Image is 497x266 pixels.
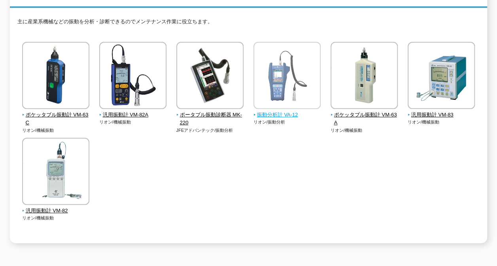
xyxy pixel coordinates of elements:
[331,127,398,134] p: リオン/機械振動
[408,103,475,119] a: 汎用振動計 VM-83
[99,119,167,126] p: リオン/機械振動
[408,42,475,111] img: 汎用振動計 VM-83
[176,127,244,134] p: JFEアドバンテック/振動分析
[99,111,167,119] span: 汎用振動計 VM-82A
[253,103,321,119] a: 振動分析計 VA-12
[22,103,90,127] a: ポケッタブル振動計 VM-63C
[22,138,89,207] img: 汎用振動計 VM-82
[331,42,398,111] img: ポケッタブル振動計 VM-63A
[253,111,321,119] span: 振動分析計 VA-12
[331,111,398,127] span: ポケッタブル振動計 VM-63A
[22,199,90,215] a: 汎用振動計 VM-82
[22,111,90,127] span: ポケッタブル振動計 VM-63C
[22,42,89,111] img: ポケッタブル振動計 VM-63C
[99,103,167,119] a: 汎用振動計 VM-82A
[22,215,90,221] p: リオン/機械振動
[17,18,480,30] p: 主に産業系機械などの振動を分析・診断できるのでメンテナンス作業に役立ちます。
[331,103,398,127] a: ポケッタブル振動計 VM-63A
[253,42,321,111] img: 振動分析計 VA-12
[176,103,244,127] a: ポータブル振動診断器 MK-220
[253,119,321,126] p: リオン/振動分析
[176,111,244,127] span: ポータブル振動診断器 MK-220
[408,111,475,119] span: 汎用振動計 VM-83
[22,207,90,215] span: 汎用振動計 VM-82
[22,127,90,134] p: リオン/機械振動
[408,119,475,126] p: リオン/機械振動
[99,42,166,111] img: 汎用振動計 VM-82A
[176,42,244,111] img: ポータブル振動診断器 MK-220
